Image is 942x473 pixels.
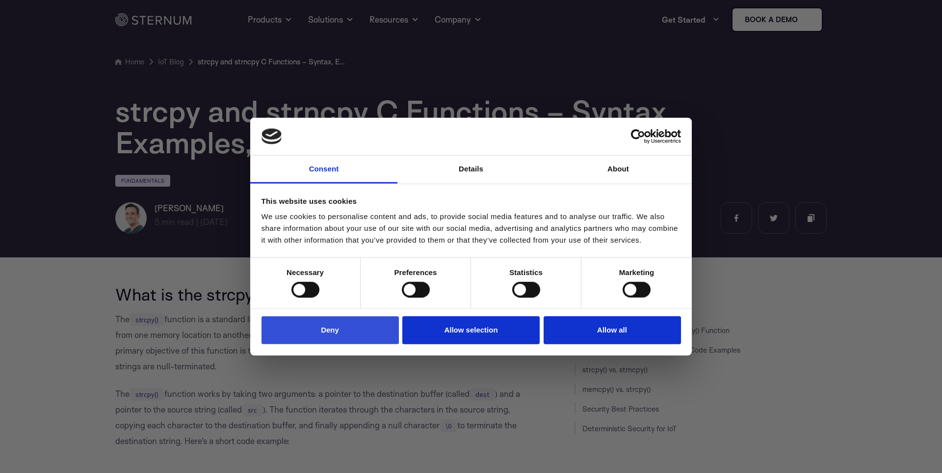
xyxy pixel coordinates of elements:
a: Usercentrics Cookiebot - opens in a new window [595,129,681,144]
strong: Statistics [509,268,543,277]
button: Deny [262,316,399,344]
button: Allow selection [402,316,540,344]
iframe: Popup CTA [279,106,663,367]
img: logo [262,129,282,144]
a: Details [397,156,545,184]
strong: Preferences [394,268,437,277]
button: Allow all [544,316,681,344]
div: This website uses cookies [262,195,681,207]
a: About [545,156,692,184]
strong: Necessary [287,268,324,277]
div: We use cookies to personalise content and ads, to provide social media features and to analyse ou... [262,211,681,246]
strong: Marketing [619,268,654,277]
a: Consent [250,156,397,184]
